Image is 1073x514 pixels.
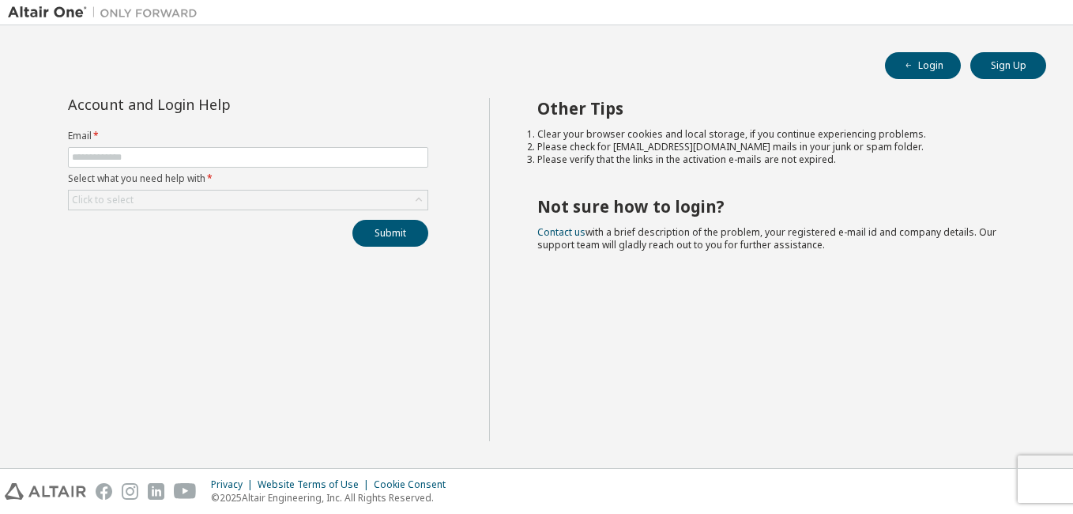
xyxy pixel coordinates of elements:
[174,483,197,500] img: youtube.svg
[8,5,205,21] img: Altair One
[72,194,134,206] div: Click to select
[537,225,585,239] a: Contact us
[148,483,164,500] img: linkedin.svg
[885,52,961,79] button: Login
[537,196,1018,217] h2: Not sure how to login?
[96,483,112,500] img: facebook.svg
[258,478,374,491] div: Website Terms of Use
[68,172,428,185] label: Select what you need help with
[537,141,1018,153] li: Please check for [EMAIL_ADDRESS][DOMAIN_NAME] mails in your junk or spam folder.
[122,483,138,500] img: instagram.svg
[5,483,86,500] img: altair_logo.svg
[69,191,427,210] div: Click to select
[68,98,356,111] div: Account and Login Help
[970,52,1046,79] button: Sign Up
[211,491,455,505] p: © 2025 Altair Engineering, Inc. All Rights Reserved.
[537,128,1018,141] li: Clear your browser cookies and local storage, if you continue experiencing problems.
[68,130,428,142] label: Email
[374,478,455,491] div: Cookie Consent
[352,220,428,247] button: Submit
[537,225,996,251] span: with a brief description of the problem, your registered e-mail id and company details. Our suppo...
[211,478,258,491] div: Privacy
[537,98,1018,119] h2: Other Tips
[537,153,1018,166] li: Please verify that the links in the activation e-mails are not expired.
